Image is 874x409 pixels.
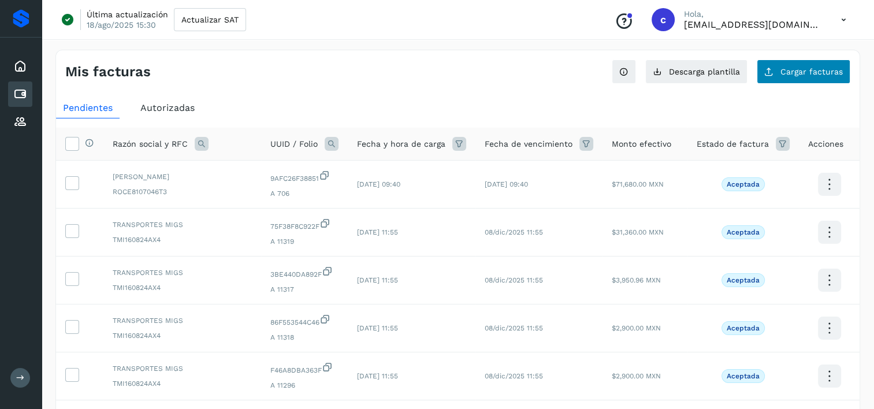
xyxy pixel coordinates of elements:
[669,68,740,76] span: Descarga plantilla
[8,54,32,79] div: Inicio
[113,138,188,150] span: Razón social y RFC
[113,172,252,182] span: [PERSON_NAME]
[357,228,398,236] span: [DATE] 11:55
[113,187,252,197] span: ROCE8107046T3
[140,102,195,113] span: Autorizadas
[113,282,252,293] span: TMI160824AX4
[485,138,572,150] span: Fecha de vencimiento
[270,266,339,280] span: 3BE440DA892F
[270,362,339,375] span: F46A8DBA363F
[357,372,398,380] span: [DATE] 11:55
[270,138,318,150] span: UUID / Folio
[727,324,760,332] p: Aceptada
[485,228,543,236] span: 08/dic/2025 11:55
[270,236,339,247] span: A 11319
[113,235,252,245] span: TMI160824AX4
[270,218,339,232] span: 75F38F8C922F
[684,9,823,19] p: Hola,
[485,180,528,188] span: [DATE] 09:40
[357,180,400,188] span: [DATE] 09:40
[612,372,661,380] span: $2,900.00 MXN
[684,19,823,30] p: cxp@53cargo.com
[113,363,252,374] span: TRANSPORTES MIGS
[270,188,339,199] span: A 706
[174,8,246,31] button: Actualizar SAT
[727,372,760,380] p: Aceptada
[612,228,664,236] span: $31,360.00 MXN
[612,324,661,332] span: $2,900.00 MXN
[270,380,339,391] span: A 11296
[113,220,252,230] span: TRANSPORTES MIGS
[757,60,850,84] button: Cargar facturas
[612,180,664,188] span: $71,680.00 MXN
[8,109,32,135] div: Proveedores
[113,267,252,278] span: TRANSPORTES MIGS
[87,9,168,20] p: Última actualización
[727,228,760,236] p: Aceptada
[113,315,252,326] span: TRANSPORTES MIGS
[645,60,747,84] button: Descarga plantilla
[63,102,113,113] span: Pendientes
[485,372,543,380] span: 08/dic/2025 11:55
[65,64,151,80] h4: Mis facturas
[181,16,239,24] span: Actualizar SAT
[357,324,398,332] span: [DATE] 11:55
[270,314,339,328] span: 86F553544C46
[612,276,661,284] span: $3,950.96 MXN
[612,138,671,150] span: Monto efectivo
[808,138,843,150] span: Acciones
[270,170,339,184] span: 9AFC26F38851
[113,330,252,341] span: TMI160824AX4
[113,378,252,389] span: TMI160824AX4
[485,324,543,332] span: 08/dic/2025 11:55
[87,20,156,30] p: 18/ago/2025 15:30
[727,276,760,284] p: Aceptada
[357,138,445,150] span: Fecha y hora de carga
[780,68,843,76] span: Cargar facturas
[270,332,339,343] span: A 11318
[357,276,398,284] span: [DATE] 11:55
[727,180,760,188] p: Aceptada
[270,284,339,295] span: A 11317
[697,138,769,150] span: Estado de factura
[8,81,32,107] div: Cuentas por pagar
[485,276,543,284] span: 08/dic/2025 11:55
